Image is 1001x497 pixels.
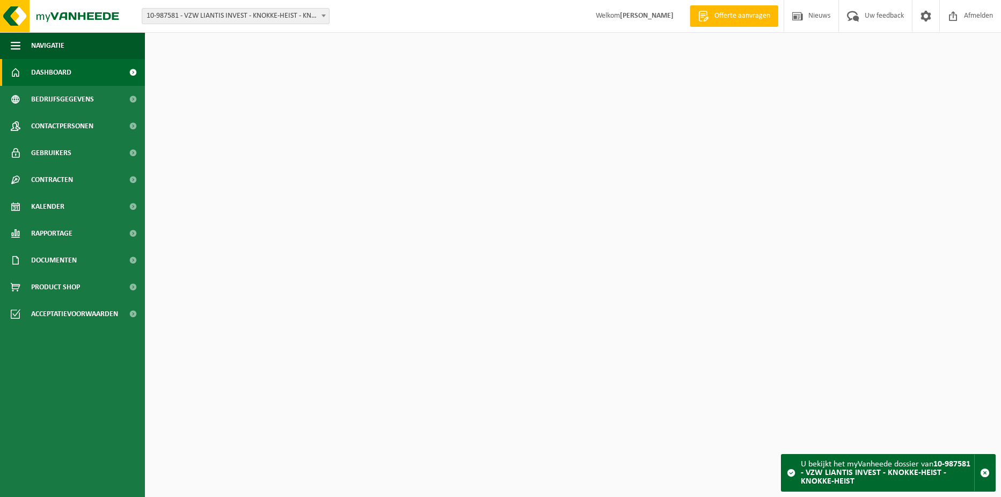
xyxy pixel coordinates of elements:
span: Product Shop [31,274,80,301]
span: Gebruikers [31,140,71,166]
span: Bedrijfsgegevens [31,86,94,113]
span: 10-987581 - VZW LIANTIS INVEST - KNOKKE-HEIST - KNOKKE-HEIST [142,8,330,24]
span: Kalender [31,193,64,220]
span: Navigatie [31,32,64,59]
span: Rapportage [31,220,72,247]
span: Offerte aanvragen [712,11,773,21]
span: Contactpersonen [31,113,93,140]
span: Contracten [31,166,73,193]
span: Documenten [31,247,77,274]
strong: 10-987581 - VZW LIANTIS INVEST - KNOKKE-HEIST - KNOKKE-HEIST [801,460,970,486]
span: Dashboard [31,59,71,86]
a: Offerte aanvragen [690,5,778,27]
span: 10-987581 - VZW LIANTIS INVEST - KNOKKE-HEIST - KNOKKE-HEIST [142,9,329,24]
div: U bekijkt het myVanheede dossier van [801,455,974,491]
strong: [PERSON_NAME] [620,12,674,20]
span: Acceptatievoorwaarden [31,301,118,327]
